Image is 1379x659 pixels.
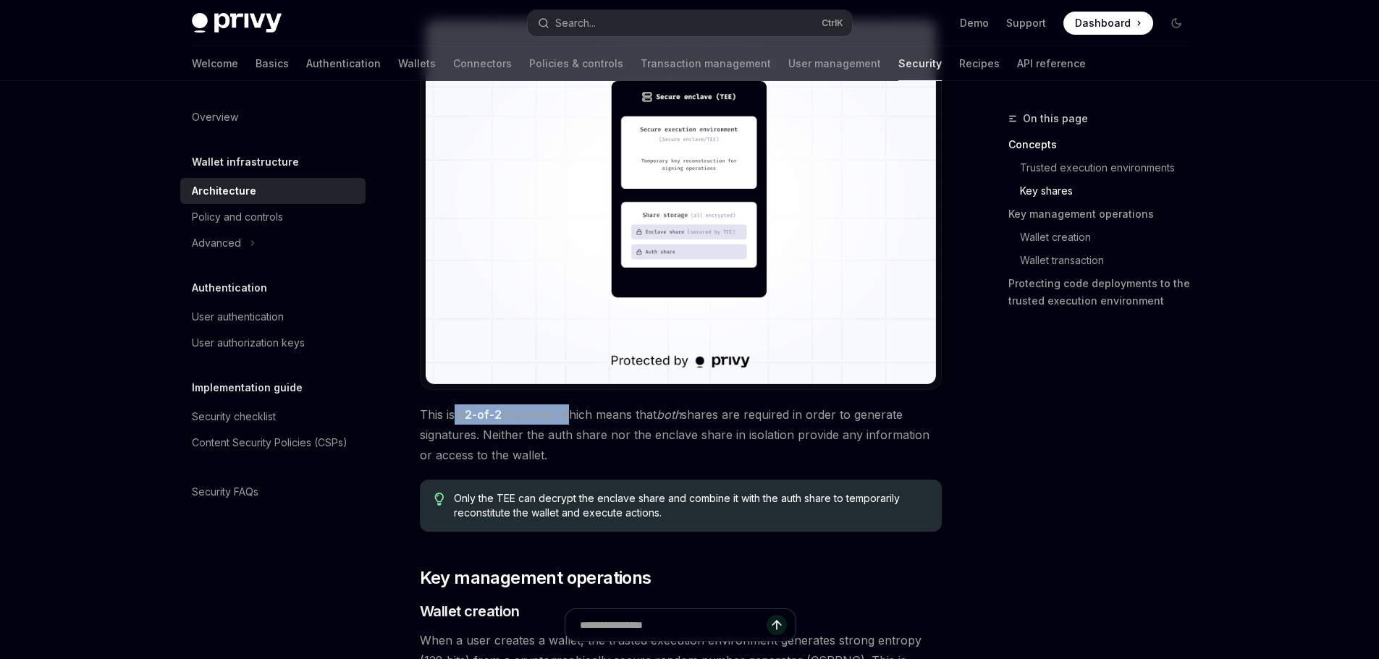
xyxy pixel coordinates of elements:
a: Protecting code deployments to the trusted execution environment [1008,272,1199,313]
span: Dashboard [1075,16,1131,30]
a: Key shares [1020,179,1199,203]
button: Search...CtrlK [528,10,852,36]
a: Wallet creation [1020,226,1199,249]
a: Wallets [398,46,436,81]
span: Ctrl K [822,17,843,29]
a: Security checklist [180,404,366,430]
img: dark logo [192,13,282,33]
a: User authorization keys [180,330,366,356]
a: Key management operations [1008,203,1199,226]
div: User authentication [192,308,284,326]
span: Key management operations [420,566,651,590]
a: Policies & controls [529,46,623,81]
a: Security FAQs [180,479,366,505]
span: Only the TEE can decrypt the enclave share and combine it with the auth share to temporarily reco... [454,491,927,520]
a: Architecture [180,178,366,204]
button: Toggle dark mode [1165,12,1188,35]
h5: Wallet infrastructure [192,153,299,171]
a: User management [788,46,881,81]
div: Advanced [192,234,241,252]
a: Basics [256,46,289,81]
em: both [657,407,681,422]
a: Security [898,46,942,81]
div: Security FAQs [192,483,258,501]
h5: Authentication [192,279,267,297]
a: Trusted execution environments [1020,156,1199,179]
span: Wallet creation [420,601,520,621]
span: This is a share set, which means that shares are required in order to generate signatures. Neithe... [420,404,942,465]
h5: Implementation guide [192,379,303,396]
button: Send message [767,615,787,635]
div: Security checklist [192,408,276,425]
a: Recipes [959,46,1000,81]
div: Content Security Policies (CSPs) [192,434,347,451]
img: Trusted execution environment key shares [426,20,936,384]
a: Connectors [453,46,512,81]
a: Support [1006,16,1046,30]
a: User authentication [180,304,366,330]
div: Policy and controls [192,208,283,226]
a: Dashboard [1063,12,1153,35]
div: Architecture [192,182,256,200]
a: Overview [180,104,366,130]
div: Overview [192,109,238,126]
a: Transaction management [641,46,771,81]
a: API reference [1017,46,1086,81]
a: Demo [960,16,989,30]
a: Welcome [192,46,238,81]
div: User authorization keys [192,334,305,352]
a: Concepts [1008,133,1199,156]
svg: Tip [434,493,444,506]
a: Content Security Policies (CSPs) [180,430,366,456]
a: Wallet transaction [1020,249,1199,272]
a: Policy and controls [180,204,366,230]
strong: 2-of-2 [465,407,502,422]
a: Authentication [306,46,381,81]
div: Search... [555,14,596,32]
span: On this page [1023,110,1088,127]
